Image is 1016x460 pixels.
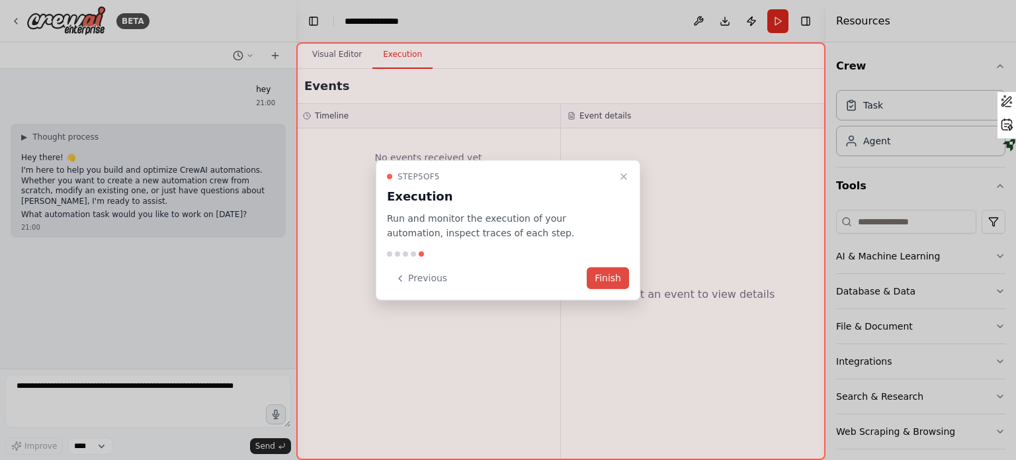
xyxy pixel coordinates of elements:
span: Step 5 of 5 [398,171,440,181]
button: Finish [587,267,629,289]
h3: Execution [387,187,613,205]
button: Close walkthrough [616,168,632,184]
p: Run and monitor the execution of your automation, inspect traces of each step. [387,210,613,241]
button: Hide left sidebar [304,12,323,30]
button: Previous [387,267,455,289]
